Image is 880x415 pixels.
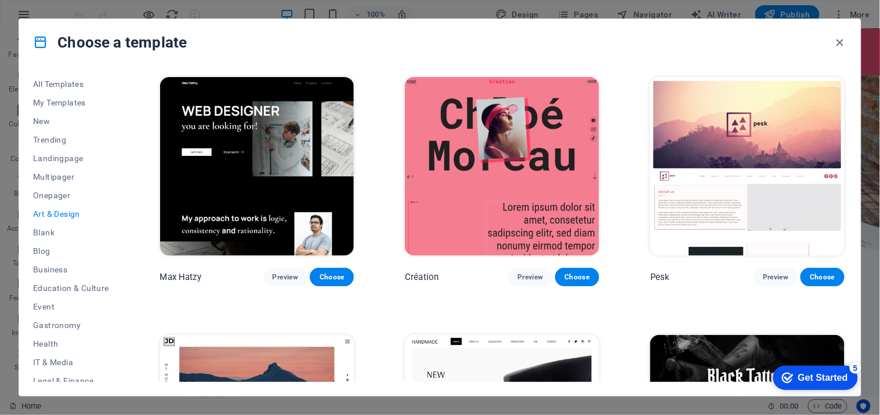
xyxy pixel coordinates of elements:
[263,268,307,286] button: Preview
[34,13,84,23] div: Get Started
[33,205,109,223] button: Art & Design
[9,6,94,30] div: Get Started 5 items remaining, 0% complete
[33,209,109,219] span: Art & Design
[33,334,109,353] button: Health
[754,268,798,286] button: Preview
[160,271,201,283] p: Max Hatzy
[33,353,109,372] button: IT & Media
[650,77,845,256] img: Pesk
[33,228,109,237] span: Blank
[564,272,590,282] span: Choose
[319,272,345,282] span: Choose
[33,135,109,144] span: Trending
[763,272,788,282] span: Preview
[33,246,109,256] span: Blog
[33,112,109,130] button: New
[33,149,109,168] button: Landingpage
[555,268,599,286] button: Choose
[517,272,543,282] span: Preview
[33,98,109,107] span: My Templates
[33,172,109,181] span: Multipager
[810,272,835,282] span: Choose
[33,130,109,149] button: Trending
[33,75,109,93] button: All Templates
[33,186,109,205] button: Onepager
[33,93,109,112] button: My Templates
[160,77,354,256] img: Max Hatzy
[33,302,109,311] span: Event
[33,372,109,390] button: Legal & Finance
[33,168,109,186] button: Multipager
[33,283,109,293] span: Education & Culture
[33,154,109,163] span: Landingpage
[33,117,109,126] span: New
[33,376,109,385] span: Legal & Finance
[33,316,109,334] button: Gastronomy
[33,358,109,367] span: IT & Media
[508,268,552,286] button: Preview
[273,272,298,282] span: Preview
[33,339,109,348] span: Health
[33,242,109,260] button: Blog
[33,297,109,316] button: Event
[33,265,109,274] span: Business
[86,2,97,14] div: 5
[33,279,109,297] button: Education & Culture
[33,79,109,89] span: All Templates
[801,268,845,286] button: Choose
[33,33,187,52] h4: Choose a template
[405,271,439,283] p: Création
[405,77,599,256] img: Création
[33,260,109,279] button: Business
[33,191,109,200] span: Onepager
[33,223,109,242] button: Blank
[650,271,670,283] p: Pesk
[310,268,354,286] button: Choose
[33,321,109,330] span: Gastronomy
